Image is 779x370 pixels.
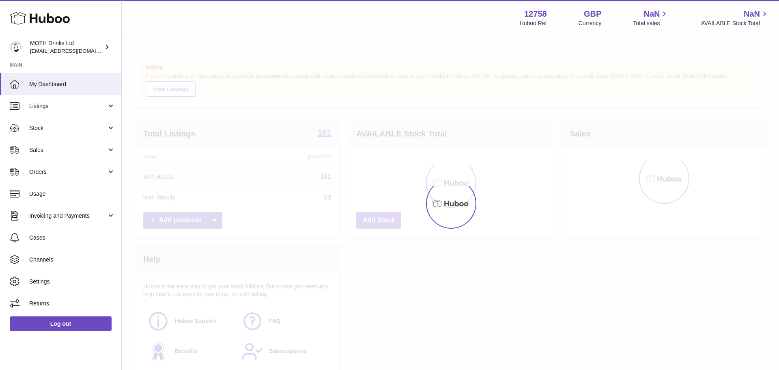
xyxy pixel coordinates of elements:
[29,212,107,220] span: Invoicing and Payments
[29,124,107,132] span: Stock
[30,39,103,55] div: MOTH Drinks Ltd
[29,80,115,88] span: My Dashboard
[29,234,115,242] span: Cases
[29,278,115,286] span: Settings
[524,9,547,19] strong: 12758
[29,300,115,307] span: Returns
[579,19,602,27] div: Currency
[633,19,669,27] span: Total sales
[29,102,107,110] span: Listings
[744,9,760,19] span: NaN
[29,146,107,154] span: Sales
[701,9,769,27] a: NaN AVAILABLE Stock Total
[29,190,115,198] span: Usage
[10,316,112,331] a: Log out
[30,48,119,54] span: [EMAIL_ADDRESS][DOMAIN_NAME]
[10,41,22,53] img: orders@mothdrinks.com
[643,9,660,19] span: NaN
[584,9,601,19] strong: GBP
[29,256,115,264] span: Channels
[520,19,547,27] div: Huboo Ref
[29,168,107,176] span: Orders
[701,19,769,27] span: AVAILABLE Stock Total
[633,9,669,27] a: NaN Total sales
